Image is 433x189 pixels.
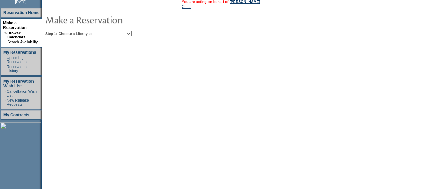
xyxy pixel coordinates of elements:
a: Reservation Home [3,10,39,15]
a: Reservation History [7,64,27,73]
img: pgTtlMakeReservation.gif [45,13,182,26]
a: My Reservations [3,50,36,55]
a: Browse Calendars [7,31,25,39]
td: · [4,40,7,44]
a: Upcoming Reservations [7,56,28,64]
a: Cancellation Wish List [7,89,37,97]
td: · [5,89,6,97]
a: My Reservation Wish List [3,79,34,88]
a: New Release Requests [7,98,29,106]
td: · [5,64,6,73]
a: Search Availability [7,40,38,44]
a: Make a Reservation [3,21,27,30]
b: Step 1: Choose a Lifestyle: [45,32,92,36]
td: · [5,56,6,64]
a: Clear [182,4,191,9]
b: » [4,31,7,35]
a: My Contracts [3,113,29,117]
td: · [5,98,6,106]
